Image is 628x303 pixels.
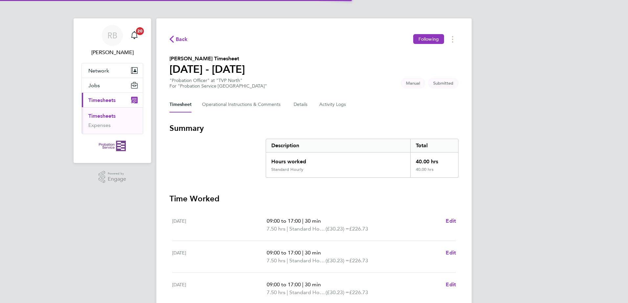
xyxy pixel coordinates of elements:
[267,226,285,232] span: 7.50 hrs
[169,55,245,63] h2: [PERSON_NAME] Timesheet
[289,257,325,265] span: Standard Hourly
[446,281,456,288] span: Edit
[169,123,459,133] h3: Summary
[88,122,111,128] a: Expenses
[271,167,303,172] div: Standard Hourly
[446,218,456,224] span: Edit
[305,250,321,256] span: 30 min
[349,257,368,264] span: £226.73
[266,139,459,178] div: Summary
[82,93,143,107] button: Timesheets
[349,226,368,232] span: £226.73
[169,193,459,204] h3: Time Worked
[88,82,100,89] span: Jobs
[169,35,188,43] button: Back
[287,289,288,295] span: |
[74,18,151,163] nav: Main navigation
[287,257,288,264] span: |
[169,63,245,76] h1: [DATE] - [DATE]
[81,25,143,56] a: RB[PERSON_NAME]
[172,281,267,296] div: [DATE]
[287,226,288,232] span: |
[325,289,349,295] span: (£30.23) =
[446,217,456,225] a: Edit
[99,141,125,151] img: probationservice-logo-retina.png
[410,167,458,177] div: 40.00 hrs
[267,281,301,288] span: 09:00 to 17:00
[108,176,126,182] span: Engage
[267,257,285,264] span: 7.50 hrs
[302,281,303,288] span: |
[136,27,144,35] span: 20
[267,289,285,295] span: 7.50 hrs
[169,78,267,89] div: "Probation Officer" at "TVP North"
[410,152,458,167] div: 40.00 hrs
[305,281,321,288] span: 30 min
[266,139,410,152] div: Description
[289,225,325,233] span: Standard Hourly
[81,141,143,151] a: Go to home page
[82,63,143,78] button: Network
[88,68,109,74] span: Network
[172,249,267,265] div: [DATE]
[202,97,283,112] button: Operational Instructions & Comments
[319,97,347,112] button: Activity Logs
[169,97,191,112] button: Timesheet
[428,78,459,89] span: This timesheet is Submitted.
[172,217,267,233] div: [DATE]
[289,289,325,296] span: Standard Hourly
[446,249,456,257] a: Edit
[169,83,267,89] div: For "Probation Service [GEOGRAPHIC_DATA]"
[446,250,456,256] span: Edit
[81,49,143,56] span: Rebecca Barder
[267,218,301,224] span: 09:00 to 17:00
[176,35,188,43] span: Back
[294,97,309,112] button: Details
[88,113,116,119] a: Timesheets
[82,107,143,134] div: Timesheets
[267,250,301,256] span: 09:00 to 17:00
[305,218,321,224] span: 30 min
[88,97,116,103] span: Timesheets
[410,139,458,152] div: Total
[266,152,410,167] div: Hours worked
[108,171,126,176] span: Powered by
[302,250,303,256] span: |
[302,218,303,224] span: |
[447,34,459,44] button: Timesheets Menu
[349,289,368,295] span: £226.73
[401,78,425,89] span: This timesheet was manually created.
[99,171,126,183] a: Powered byEngage
[128,25,141,46] a: 20
[413,34,444,44] button: Following
[82,78,143,92] button: Jobs
[325,226,349,232] span: (£30.23) =
[107,31,117,40] span: RB
[325,257,349,264] span: (£30.23) =
[418,36,439,42] span: Following
[446,281,456,289] a: Edit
